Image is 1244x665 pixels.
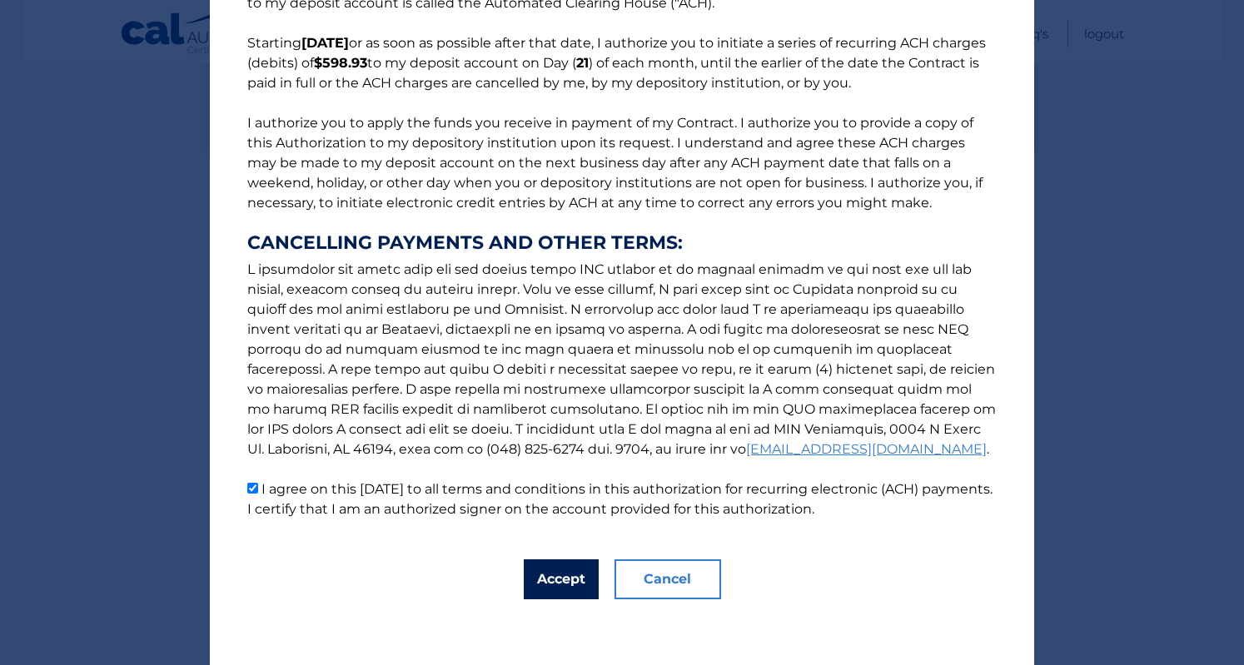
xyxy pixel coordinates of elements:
[247,233,997,253] strong: CANCELLING PAYMENTS AND OTHER TERMS:
[576,55,589,71] b: 21
[301,35,349,51] b: [DATE]
[314,55,367,71] b: $598.93
[247,481,993,517] label: I agree on this [DATE] to all terms and conditions in this authorization for recurring electronic...
[746,441,987,457] a: [EMAIL_ADDRESS][DOMAIN_NAME]
[524,559,599,599] button: Accept
[615,559,721,599] button: Cancel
